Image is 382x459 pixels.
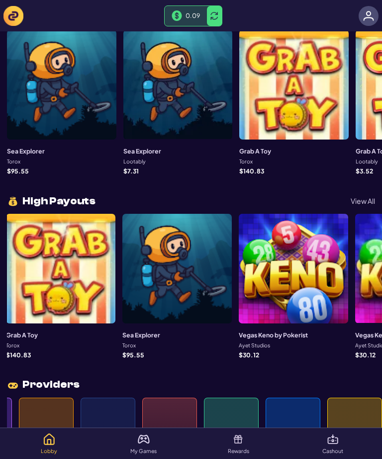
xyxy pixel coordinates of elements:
p: Lootably [356,159,378,164]
img: money [7,195,19,208]
img: My Games [138,433,150,445]
img: Cashout [327,433,339,445]
p: Lobby [41,449,57,454]
p: Torox [122,343,136,348]
p: $ 95.55 [7,168,29,174]
p: $ 7.31 [123,168,139,174]
p: $ 140.83 [239,168,264,174]
p: Torox [7,159,20,164]
p: $ 140.83 [6,352,31,358]
h3: Sea Explorer [7,147,45,155]
p: Ayet Studios [239,343,270,348]
h3: Sea Explorer [123,147,161,155]
img: avatar [363,10,374,21]
span: Providers [22,379,80,390]
img: Money Bill [172,10,182,20]
img: logo [3,6,23,26]
p: Rewards [228,449,249,454]
p: View All [351,197,375,204]
img: Lobby [43,433,55,445]
p: Cashout [322,449,343,454]
p: Torox [6,343,19,348]
img: Rewards [232,433,244,445]
p: Lootably [123,159,146,164]
p: My Games [130,449,157,454]
span: High Payouts [22,196,95,206]
p: $ 3.52 [356,168,373,174]
p: $ 30.12 [239,352,259,358]
p: Torox [239,159,253,164]
h3: Vegas Keno by Pokerist [239,330,308,339]
span: 0.09 [186,11,200,19]
p: $ 95.55 [122,352,144,358]
img: joystic [7,379,19,392]
h3: Grab A Toy [239,147,271,155]
h3: Sea Explorer [122,330,160,339]
p: $ 30.12 [355,352,376,358]
h3: Grab A Toy [6,330,38,339]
